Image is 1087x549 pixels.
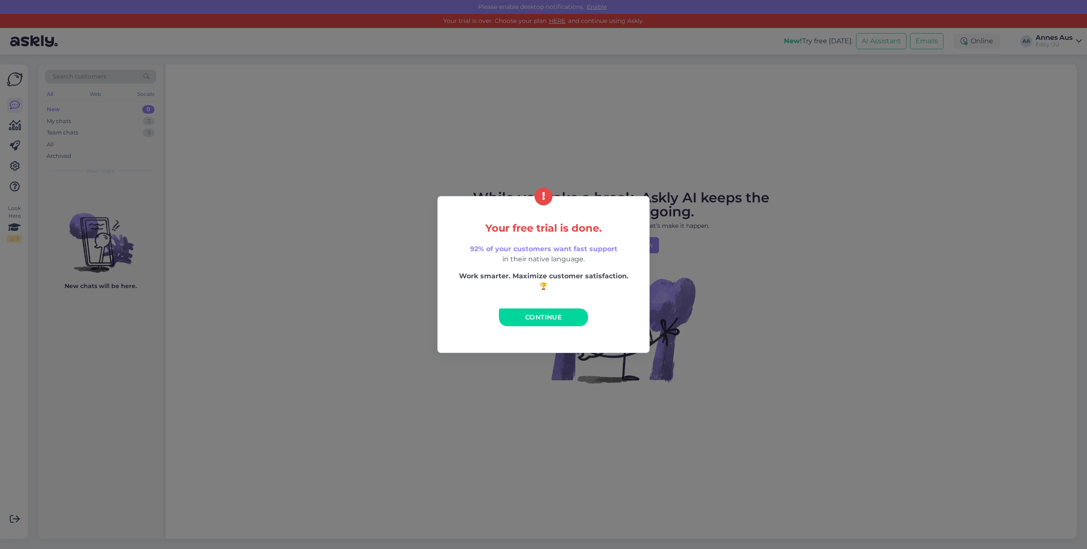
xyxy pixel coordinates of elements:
[456,244,631,264] p: in their native language.
[470,245,617,253] span: 92% of your customers want fast support
[456,271,631,291] p: Work smarter. Maximize customer satisfaction. 🏆
[456,223,631,234] h5: Your free trial is done.
[525,313,562,321] span: Continue
[499,308,588,326] a: Continue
